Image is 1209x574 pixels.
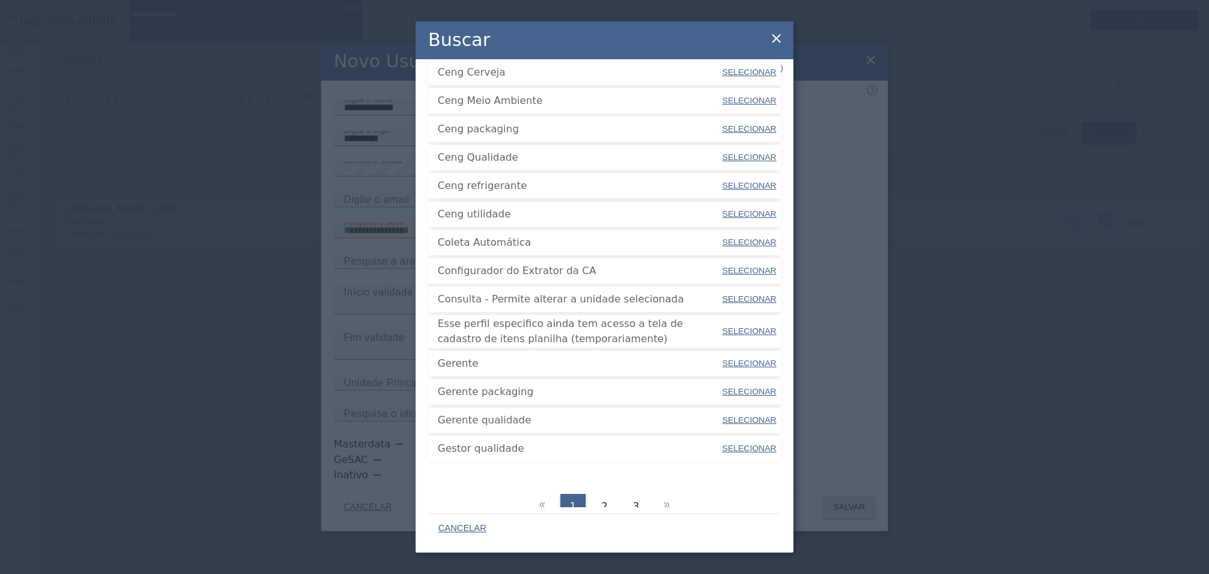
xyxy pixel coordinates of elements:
[722,96,776,105] span: SELECIONAR
[721,146,778,169] button: SELECIONAR
[722,415,776,425] span: SELECIONAR
[722,152,776,162] span: SELECIONAR
[721,175,778,197] button: SELECIONAR
[438,207,721,222] span: Ceng utilidade
[721,352,778,375] button: SELECIONAR
[438,122,721,137] span: Ceng packaging
[722,238,776,247] span: SELECIONAR
[438,522,486,535] span: CANCELAR
[438,356,721,371] span: Gerente
[438,316,721,347] span: Esse perfil especifico ainda tem acesso a tela de cadastro de itens planilha (temporariamente)
[438,441,721,456] span: Gestor qualidade
[721,320,778,343] button: SELECIONAR
[438,384,721,399] span: Gerente packaging
[722,294,776,304] span: SELECIONAR
[721,231,778,254] button: SELECIONAR
[721,409,778,432] button: SELECIONAR
[722,266,776,275] span: SELECIONAR
[721,61,778,84] button: SELECIONAR
[722,181,776,190] span: SELECIONAR
[722,67,776,77] span: SELECIONAR
[633,499,639,514] span: 3
[438,235,721,250] span: Coleta Automática
[438,150,721,165] span: Ceng Qualidade
[428,517,496,540] button: CANCELAR
[721,260,778,282] button: SELECIONAR
[438,178,721,193] span: Ceng refrigerante
[721,118,778,141] button: SELECIONAR
[722,359,776,368] span: SELECIONAR
[428,26,490,54] h2: Buscar
[721,288,778,311] button: SELECIONAR
[438,292,721,307] span: Consulta - Permite alterar a unidade selecionada
[722,387,776,396] span: SELECIONAR
[722,444,776,453] span: SELECIONAR
[438,65,721,80] span: Ceng Cerveja
[601,499,608,514] span: 2
[722,124,776,134] span: SELECIONAR
[438,93,721,108] span: Ceng Meio Ambiente
[721,381,778,403] button: SELECIONAR
[721,89,778,112] button: SELECIONAR
[438,263,721,278] span: Configurador do Extrator da CA
[721,437,778,460] button: SELECIONAR
[721,203,778,226] button: SELECIONAR
[438,413,721,428] span: Gerente qualidade
[722,209,776,219] span: SELECIONAR
[722,326,776,336] span: SELECIONAR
